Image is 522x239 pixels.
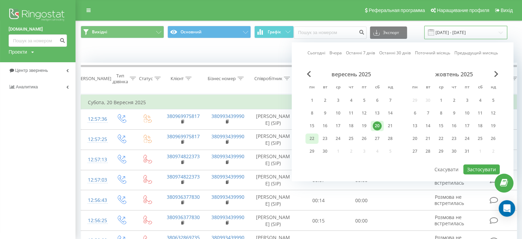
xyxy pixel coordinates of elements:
[478,84,483,90] font: сб
[448,133,461,144] div: чт 23 жовт 2025 р.
[336,123,340,129] font: 17
[167,173,200,180] a: 380974822373
[323,84,327,90] font: вт
[181,29,201,35] font: Основний
[434,133,448,144] div: ср 22 жовт 2025 р.
[307,83,317,93] abbr: понеділок
[336,135,340,141] font: 24
[384,121,397,131] div: нд 21 вер 2025 р.
[371,133,384,144] div: сб 27 вер 2025 р.
[310,148,314,154] font: 29
[309,84,315,90] font: пн
[167,113,200,119] a: 380969975817
[465,110,469,116] font: 10
[256,153,290,166] font: [PERSON_NAME] (SIP)
[211,113,244,119] font: 380993439990
[389,97,392,103] font: 7
[350,97,352,103] font: 4
[167,194,200,200] font: 380936377830
[16,84,38,89] font: Аналитика
[305,146,318,156] div: пн 29 вер 2025 р.
[487,95,500,106] div: нд 5 жовт 2025 р.
[478,123,483,129] font: 18
[375,110,380,116] font: 13
[413,135,417,141] font: 20
[487,121,500,131] div: нд 19 жовт 2025 р.
[88,176,107,183] font: 12:57:03
[88,197,107,203] font: 12:56:43
[437,8,489,13] font: Наращивание профиля
[487,133,500,144] div: нд 26 жовт 2025 р.
[336,110,340,116] font: 10
[454,50,498,56] font: Предыдущий мисяць
[310,135,314,141] font: 22
[461,95,474,106] div: пт 3 жовт 2025 р.
[461,146,474,156] div: пт 31 жовт 2025 р.
[167,26,251,38] button: Основний
[474,108,487,118] div: сб 11 жовт 2025 р.
[479,97,482,103] font: 4
[256,173,290,187] font: [PERSON_NAME] (SIP)
[318,95,332,106] div: вт 2 вер 2025 р.
[88,217,107,224] font: 12:56:25
[414,110,416,116] font: 6
[113,73,128,85] font: Тип дзвінка
[461,108,474,118] div: пт 10 жовт 2025 р.
[311,97,313,103] font: 1
[359,83,369,93] abbr: п'ятниця
[88,156,107,163] font: 12:57:13
[362,110,367,116] font: 12
[448,146,461,156] div: чт 30 жовт 2025 р.
[324,97,326,103] font: 2
[371,108,384,118] div: сб 13 вер 2025 р.
[311,110,313,116] font: 8
[171,75,184,82] font: Клієнт
[501,8,513,13] font: Вихід
[346,50,375,56] font: Останні 7 днів
[332,121,345,131] div: ср 17 вер 2025 р.
[465,123,469,129] font: 17
[452,135,456,141] font: 23
[426,123,430,129] font: 14
[465,148,469,154] font: 31
[345,121,358,131] div: чт 18 вер 2025 р.
[487,108,500,118] div: нд 12 жовт 2025 р.
[488,83,498,93] abbr: неділя
[499,200,515,217] div: Открытый Интерком Мессенджер
[434,121,448,131] div: ср 15 жовт 2025 р.
[375,84,380,90] font: сб
[81,26,164,38] button: Вихідні
[211,214,244,220] a: 380993439990
[139,75,153,82] font: Статус
[358,108,371,118] div: пт 12 вер 2025 р.
[310,123,314,129] font: 15
[211,133,244,140] font: 380993439990
[427,110,429,116] font: 7
[167,153,200,160] a: 380974822373
[376,97,379,103] font: 6
[92,29,107,35] font: Вихідні
[9,7,67,24] img: Логотип Ringostat
[434,194,464,206] font: Розмова не встретилась
[346,83,356,93] abbr: четвер
[358,95,371,106] div: пт 5 вер 2025 р.
[318,146,332,156] div: вт 30 вер 2025 р.
[491,110,496,116] font: 12
[320,83,330,93] abbr: вівторок
[478,110,483,116] font: 11
[305,121,318,131] div: пн 15 вер 2025 р.
[388,84,393,90] font: нд
[462,83,472,93] abbr: п'ятниця
[379,50,411,56] font: Останні 30 днів
[453,97,455,103] font: 2
[478,135,483,141] font: 25
[388,110,393,116] font: 14
[332,133,345,144] div: ср 24 вер 2025 р.
[256,113,290,126] font: [PERSON_NAME] (SIP)
[211,153,244,160] a: 380993439990
[345,133,358,144] div: чт 25 вер 2025 р.
[408,121,421,131] div: пн 13 жовт 2025 р.
[410,83,420,93] abbr: понеділок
